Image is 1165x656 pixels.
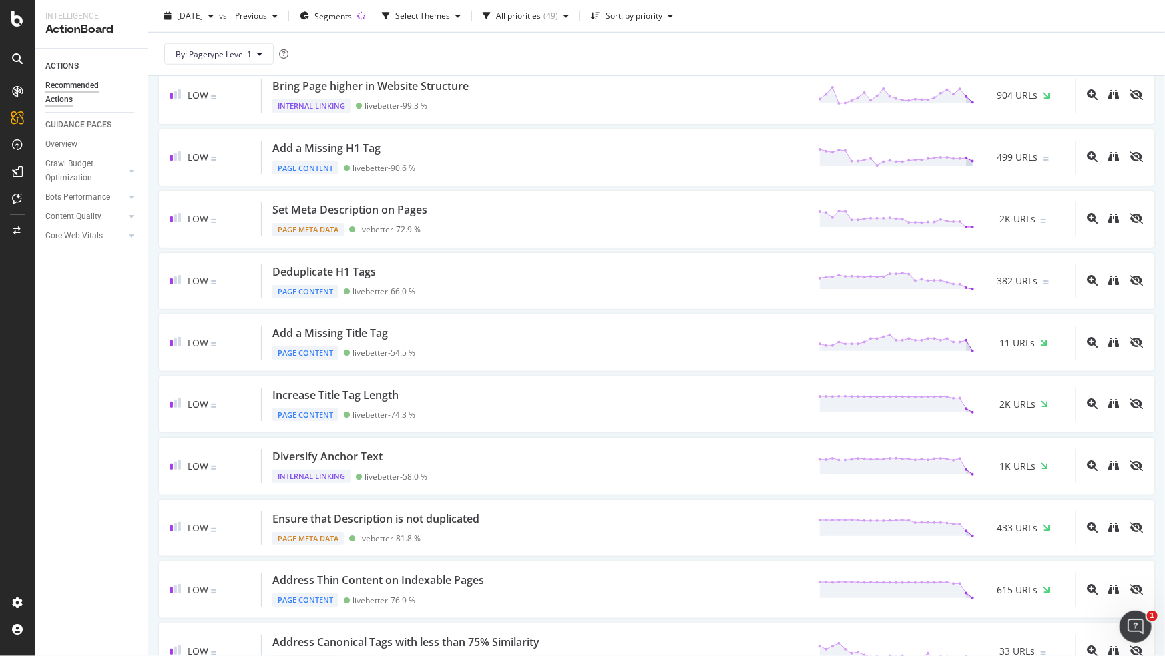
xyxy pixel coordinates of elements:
img: Equal [211,157,216,161]
div: Increase Title Tag Length [272,388,399,403]
div: eye-slash [1130,460,1143,471]
span: 1 [1147,611,1158,621]
span: 1K URLs [999,460,1035,473]
div: Recommended Actions [45,79,126,107]
span: 499 URLs [997,151,1038,164]
div: Crawl Budget Optimization [45,157,115,185]
img: Equal [211,404,216,408]
span: Low [188,151,208,163]
div: eye-slash [1130,151,1143,162]
img: Equal [211,342,216,346]
div: Ensure that Description is not duplicated [272,511,479,527]
a: binoculars [1108,399,1119,410]
div: livebetter - 90.6 % [353,163,415,173]
div: Set Meta Description on Pages [272,202,427,218]
div: ACTIONS [45,59,79,73]
div: binoculars [1108,213,1119,224]
button: Previous [230,5,283,27]
div: livebetter - 54.5 % [353,348,415,358]
div: binoculars [1108,645,1119,656]
div: livebetter - 76.9 % [353,595,415,605]
div: Page Meta Data [272,532,344,545]
div: Core Web Vitals [45,229,103,243]
span: 2K URLs [999,398,1035,411]
div: livebetter - 99.3 % [365,101,427,111]
span: Low [188,398,208,410]
div: Internal Linking [272,470,351,483]
span: 904 URLs [997,89,1038,102]
img: Equal [211,219,216,223]
div: magnifying-glass-plus [1087,398,1098,409]
div: All priorities [496,12,541,20]
div: eye-slash [1130,584,1143,595]
div: Content Quality [45,210,101,224]
div: Page Content [272,346,338,360]
div: livebetter - 58.0 % [365,472,427,482]
div: Select Themes [395,12,450,20]
div: ( 49 ) [543,12,558,20]
div: Address Thin Content on Indexable Pages [272,573,484,588]
div: Page Content [272,285,338,298]
div: Internal Linking [272,99,351,113]
span: Low [188,89,208,101]
a: Overview [45,137,138,151]
div: livebetter - 81.8 % [358,533,421,543]
span: 433 URLs [997,521,1038,535]
div: binoculars [1108,89,1119,100]
img: Equal [1043,280,1049,284]
a: binoculars [1108,276,1119,287]
div: magnifying-glass-plus [1087,522,1098,533]
div: Page Content [272,161,338,175]
a: binoculars [1108,461,1119,472]
a: binoculars [1108,152,1119,163]
a: GUIDANCE PAGES [45,118,138,132]
div: magnifying-glass-plus [1087,89,1098,100]
div: binoculars [1108,275,1119,286]
img: Equal [211,528,216,532]
a: binoculars [1108,523,1119,534]
div: magnifying-glass-plus [1087,460,1098,471]
img: Equal [1041,651,1046,655]
div: eye-slash [1130,522,1143,533]
button: Select Themes [377,5,466,27]
div: binoculars [1108,584,1119,595]
div: ActionBoard [45,22,137,37]
div: eye-slash [1130,213,1143,224]
div: Intelligence [45,11,137,22]
div: Page Meta Data [272,223,344,236]
img: Equal [211,651,216,655]
a: Recommended Actions [45,79,138,107]
div: Address Canonical Tags with less than 75% Similarity [272,635,539,650]
span: 11 URLs [1000,336,1035,350]
span: Low [188,336,208,349]
img: Equal [211,466,216,470]
span: 2025 Sep. 14th [177,10,203,21]
span: vs [219,10,230,21]
img: Equal [1041,219,1046,223]
button: Sort: by priority [586,5,678,27]
div: Add a Missing Title Tag [272,326,388,341]
span: Previous [230,10,267,21]
div: binoculars [1108,460,1119,471]
a: Content Quality [45,210,125,224]
div: livebetter - 74.3 % [353,410,415,420]
div: Deduplicate H1 Tags [272,264,376,280]
a: ACTIONS [45,59,138,73]
div: livebetter - 66.0 % [353,286,415,296]
div: magnifying-glass-plus [1087,584,1098,595]
img: Equal [211,280,216,284]
span: Low [188,460,208,472]
div: binoculars [1108,398,1119,409]
div: Sort: by priority [606,12,662,20]
span: 382 URLs [997,274,1038,288]
div: binoculars [1108,337,1119,348]
a: binoculars [1108,214,1119,225]
img: Equal [211,95,216,99]
span: By: Pagetype Level 1 [176,48,252,59]
div: Page Content [272,408,338,422]
div: eye-slash [1130,398,1143,409]
img: Equal [211,589,216,593]
div: Add a Missing H1 Tag [272,141,381,156]
a: binoculars [1108,338,1119,349]
span: Segments [314,10,352,21]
